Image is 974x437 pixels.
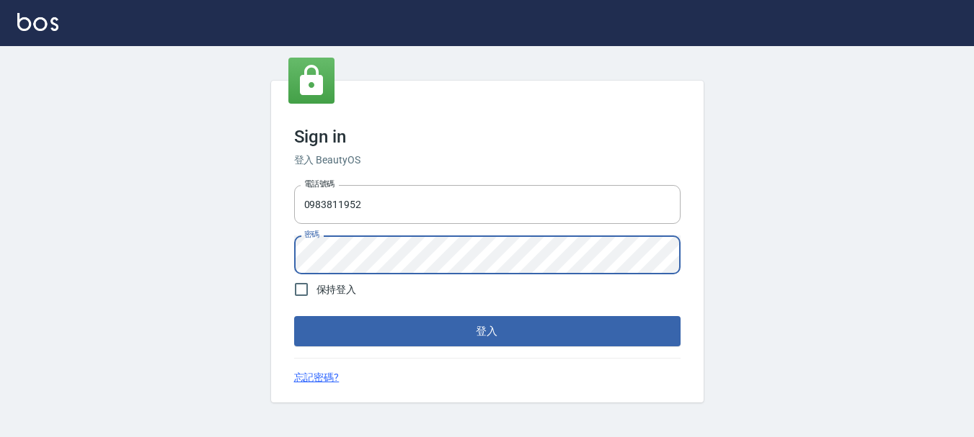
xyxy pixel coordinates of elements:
[294,153,681,168] h6: 登入 BeautyOS
[304,179,335,189] label: 電話號碼
[294,316,681,346] button: 登入
[294,127,681,147] h3: Sign in
[294,370,340,385] a: 忘記密碼?
[304,229,319,240] label: 密碼
[316,282,357,297] span: 保持登入
[17,13,58,31] img: Logo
